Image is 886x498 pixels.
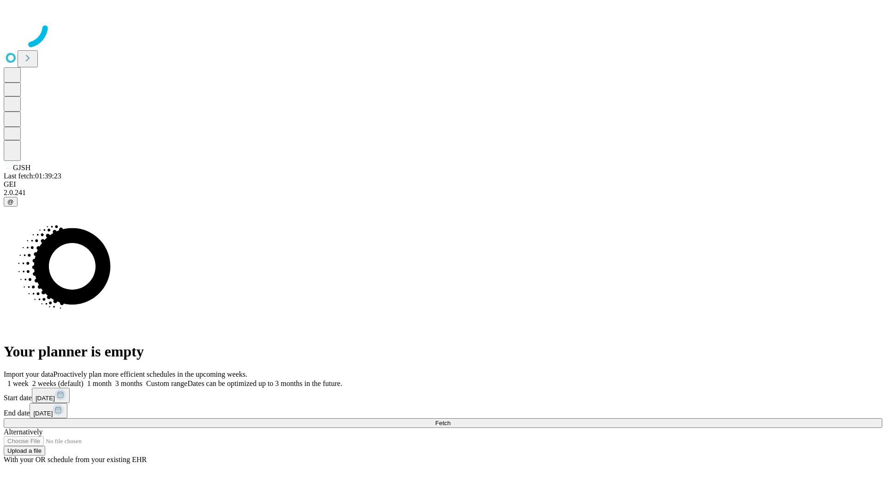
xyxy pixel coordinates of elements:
[187,379,342,387] span: Dates can be optimized up to 3 months in the future.
[36,395,55,402] span: [DATE]
[4,418,882,428] button: Fetch
[4,456,147,463] span: With your OR schedule from your existing EHR
[4,370,54,378] span: Import your data
[30,403,67,418] button: [DATE]
[7,198,14,205] span: @
[7,379,29,387] span: 1 week
[4,446,45,456] button: Upload a file
[4,343,882,360] h1: Your planner is empty
[54,370,247,378] span: Proactively plan more efficient schedules in the upcoming weeks.
[146,379,187,387] span: Custom range
[115,379,143,387] span: 3 months
[4,189,882,197] div: 2.0.241
[435,420,450,427] span: Fetch
[4,403,882,418] div: End date
[4,172,61,180] span: Last fetch: 01:39:23
[4,428,42,436] span: Alternatively
[4,197,18,207] button: @
[4,388,882,403] div: Start date
[33,410,53,417] span: [DATE]
[13,164,30,172] span: GJSH
[4,180,882,189] div: GEI
[32,379,84,387] span: 2 weeks (default)
[32,388,70,403] button: [DATE]
[87,379,112,387] span: 1 month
